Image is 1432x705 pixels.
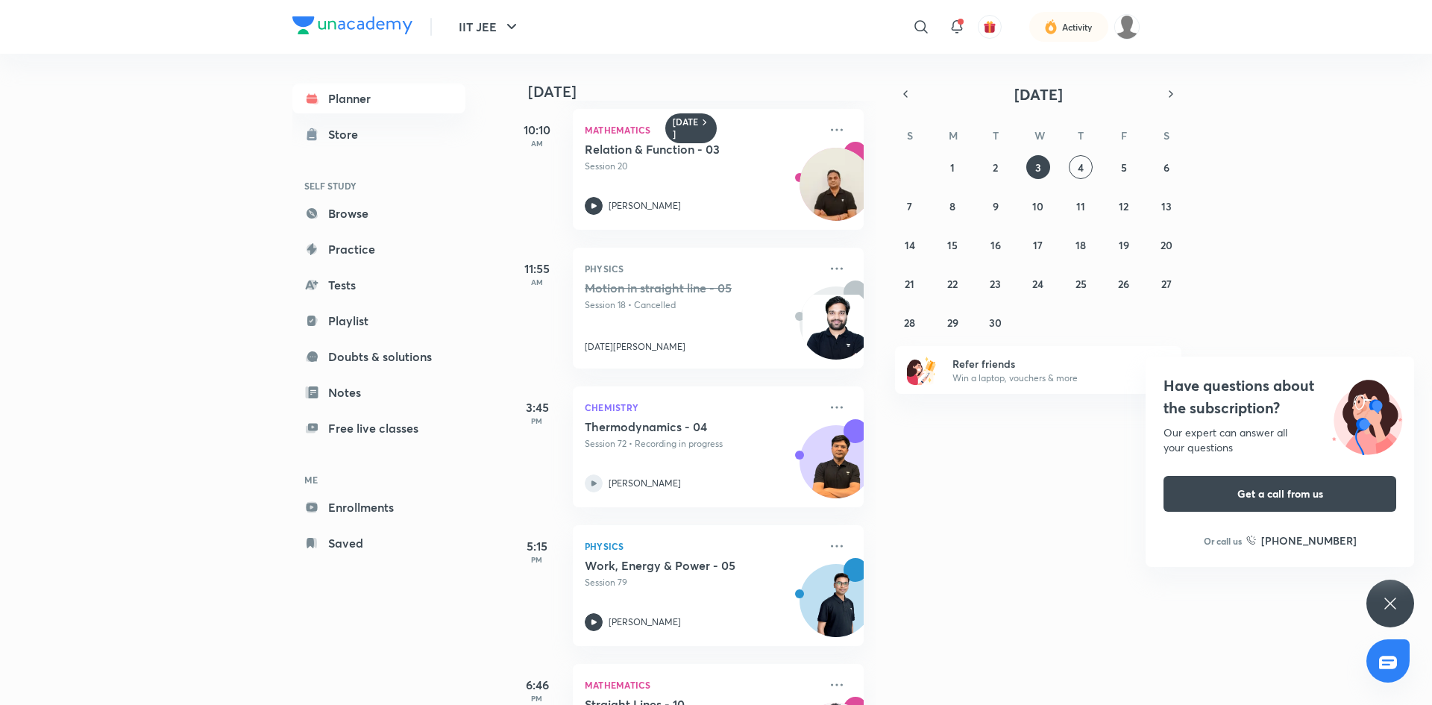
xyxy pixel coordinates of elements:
[292,16,412,38] a: Company Logo
[898,194,922,218] button: September 7, 2025
[1121,128,1127,142] abbr: Friday
[898,272,922,295] button: September 21, 2025
[989,316,1002,330] abbr: September 30, 2025
[947,238,958,252] abbr: September 15, 2025
[907,199,912,213] abbr: September 7, 2025
[800,433,872,505] img: Avatar
[904,316,915,330] abbr: September 28, 2025
[940,272,964,295] button: September 22, 2025
[507,398,567,416] h5: 3:45
[1034,128,1045,142] abbr: Wednesday
[1078,128,1084,142] abbr: Thursday
[450,12,530,42] button: IIT JEE
[585,298,819,312] p: Session 18 • Cancelled
[1246,533,1357,548] a: [PHONE_NUMBER]
[292,467,465,492] h6: ME
[292,84,465,113] a: Planner
[1044,18,1058,36] img: activity
[292,234,465,264] a: Practice
[673,116,699,140] h6: [DATE]
[993,128,999,142] abbr: Tuesday
[984,310,1008,334] button: September 30, 2025
[940,155,964,179] button: September 1, 2025
[898,310,922,334] button: September 28, 2025
[940,233,964,257] button: September 15, 2025
[1161,199,1172,213] abbr: September 13, 2025
[507,278,567,286] p: AM
[907,128,913,142] abbr: Sunday
[978,15,1002,39] button: avatar
[507,555,567,564] p: PM
[585,437,819,451] p: Session 72 • Recording in progress
[585,537,819,555] p: Physics
[800,295,872,366] img: Avatar
[507,694,567,703] p: PM
[585,340,685,354] p: [DATE][PERSON_NAME]
[990,277,1001,291] abbr: September 23, 2025
[1069,155,1093,179] button: September 4, 2025
[1204,534,1242,548] p: Or call us
[952,372,1136,385] p: Win a laptop, vouchers & more
[1163,160,1169,175] abbr: September 6, 2025
[1112,194,1136,218] button: September 12, 2025
[1026,272,1050,295] button: September 24, 2025
[898,233,922,257] button: September 14, 2025
[1075,238,1086,252] abbr: September 18, 2025
[1035,160,1041,175] abbr: September 3, 2025
[292,492,465,522] a: Enrollments
[585,558,770,573] h5: Work, Energy & Power - 05
[292,16,412,34] img: Company Logo
[507,537,567,555] h5: 5:15
[507,416,567,425] p: PM
[585,281,770,295] h5: Motion in straight line - 05
[1155,233,1178,257] button: September 20, 2025
[1032,199,1043,213] abbr: September 10, 2025
[984,233,1008,257] button: September 16, 2025
[609,477,681,490] p: [PERSON_NAME]
[292,342,465,372] a: Doubts & solutions
[907,355,937,385] img: referral
[1069,194,1093,218] button: September 11, 2025
[993,199,999,213] abbr: September 9, 2025
[585,142,770,157] h5: Relation & Function - 03
[585,160,819,173] p: Session 20
[1114,14,1140,40] img: Sakshi
[585,576,819,589] p: Session 79
[1076,199,1085,213] abbr: September 11, 2025
[984,155,1008,179] button: September 2, 2025
[940,194,964,218] button: September 8, 2025
[292,413,465,443] a: Free live classes
[609,615,681,629] p: [PERSON_NAME]
[916,84,1161,104] button: [DATE]
[528,83,879,101] h4: [DATE]
[1163,375,1396,419] h4: Have questions about the subscription?
[292,119,465,149] a: Store
[1026,233,1050,257] button: September 17, 2025
[292,173,465,198] h6: SELF STUDY
[328,125,367,143] div: Store
[292,306,465,336] a: Playlist
[950,160,955,175] abbr: September 1, 2025
[905,277,914,291] abbr: September 21, 2025
[507,139,567,148] p: AM
[1112,272,1136,295] button: September 26, 2025
[1121,160,1127,175] abbr: September 5, 2025
[507,121,567,139] h5: 10:10
[949,199,955,213] abbr: September 8, 2025
[993,160,998,175] abbr: September 2, 2025
[1161,238,1172,252] abbr: September 20, 2025
[1112,233,1136,257] button: September 19, 2025
[1014,84,1063,104] span: [DATE]
[292,270,465,300] a: Tests
[585,419,770,434] h5: Thermodynamics - 04
[984,194,1008,218] button: September 9, 2025
[984,272,1008,295] button: September 23, 2025
[952,356,1136,372] h6: Refer friends
[1163,128,1169,142] abbr: Saturday
[1026,194,1050,218] button: September 10, 2025
[947,277,958,291] abbr: September 22, 2025
[1155,272,1178,295] button: September 27, 2025
[1155,194,1178,218] button: September 13, 2025
[1163,425,1396,455] div: Our expert can answer all your questions
[1069,233,1093,257] button: September 18, 2025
